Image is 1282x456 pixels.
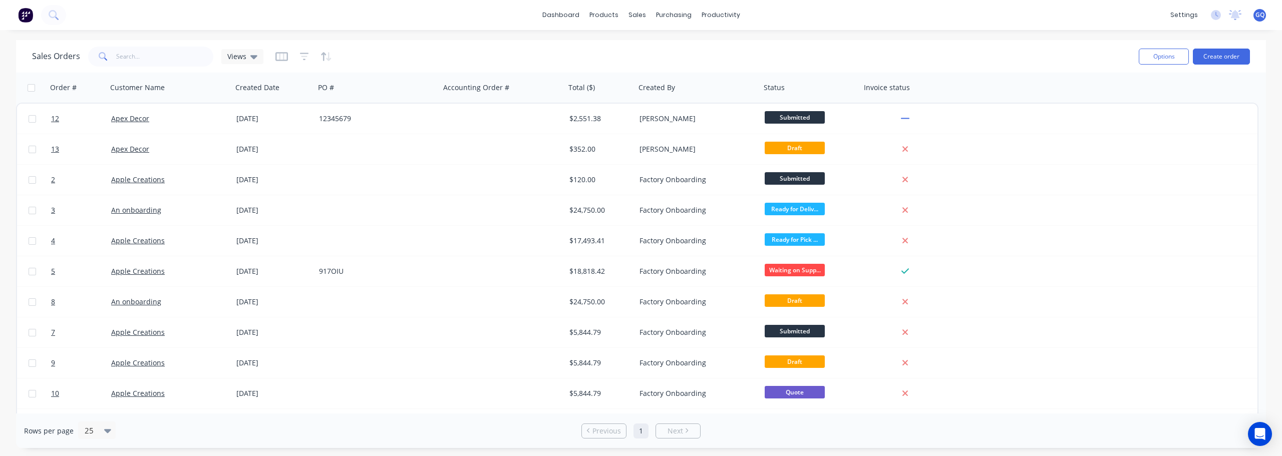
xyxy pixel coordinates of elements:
button: Options [1139,49,1189,65]
span: Submitted [765,111,825,124]
a: 5 [51,256,111,286]
span: 10 [51,388,59,398]
h1: Sales Orders [32,52,80,61]
div: Factory Onboarding [639,175,751,185]
span: 13 [51,144,59,154]
button: Create order [1193,49,1250,65]
span: Ready for Pick ... [765,233,825,246]
span: 9 [51,358,55,368]
a: 11 [51,409,111,439]
a: 9 [51,348,111,378]
div: Total ($) [568,83,595,93]
div: Factory Onboarding [639,388,751,398]
div: [DATE] [236,205,311,215]
span: 4 [51,236,55,246]
div: Factory Onboarding [639,358,751,368]
a: Apex Decor [111,144,149,154]
a: Previous page [582,426,626,436]
a: Apple Creations [111,358,165,367]
div: $17,493.41 [569,236,628,246]
div: Factory Onboarding [639,327,751,337]
div: [PERSON_NAME] [639,114,751,124]
div: $24,750.00 [569,297,628,307]
div: [DATE] [236,358,311,368]
div: [DATE] [236,388,311,398]
span: 12 [51,114,59,124]
div: Created Date [235,83,279,93]
span: Submitted [765,325,825,337]
div: 12345679 [319,114,430,124]
img: Factory [18,8,33,23]
div: 917OIU [319,266,430,276]
a: dashboard [537,8,584,23]
div: $5,844.79 [569,388,628,398]
div: $2,551.38 [569,114,628,124]
a: Apple Creations [111,175,165,184]
a: Next page [656,426,700,436]
div: Factory Onboarding [639,236,751,246]
span: 2 [51,175,55,185]
div: Created By [638,83,675,93]
span: 5 [51,266,55,276]
a: An onboarding [111,205,161,215]
div: Status [764,83,785,93]
a: Apex Decor [111,114,149,123]
div: Factory Onboarding [639,266,751,276]
div: Customer Name [110,83,165,93]
div: [DATE] [236,175,311,185]
div: productivity [697,8,745,23]
a: 10 [51,378,111,408]
span: GQ [1255,11,1264,20]
a: 4 [51,226,111,256]
span: Draft [765,294,825,307]
div: $24,750.00 [569,205,628,215]
div: [PERSON_NAME] [639,144,751,154]
span: Submitted [765,172,825,185]
span: Ready for Deliv... [765,203,825,215]
a: Apple Creations [111,266,165,276]
a: 8 [51,287,111,317]
div: purchasing [651,8,697,23]
div: [DATE] [236,236,311,246]
div: $18,818.42 [569,266,628,276]
a: An onboarding [111,297,161,306]
span: Quote [765,386,825,398]
div: Factory Onboarding [639,205,751,215]
a: Page 1 is your current page [633,423,649,438]
div: $120.00 [569,175,628,185]
ul: Pagination [577,423,705,438]
div: [DATE] [236,327,311,337]
div: Factory Onboarding [639,297,751,307]
a: 12 [51,104,111,134]
input: Search... [116,47,214,67]
div: [DATE] [236,266,311,276]
span: Views [227,51,246,62]
span: Next [668,426,683,436]
a: Apple Creations [111,388,165,398]
div: Open Intercom Messenger [1248,422,1272,446]
span: Previous [592,426,621,436]
div: $5,844.79 [569,358,628,368]
a: Apple Creations [111,236,165,245]
div: [DATE] [236,297,311,307]
span: 8 [51,297,55,307]
span: Draft [765,142,825,154]
a: Apple Creations [111,327,165,337]
div: sales [623,8,651,23]
div: $352.00 [569,144,628,154]
div: settings [1165,8,1203,23]
span: Waiting on Supp... [765,264,825,276]
span: 3 [51,205,55,215]
div: PO # [318,83,334,93]
div: [DATE] [236,144,311,154]
div: Invoice status [864,83,910,93]
div: [DATE] [236,114,311,124]
div: Order # [50,83,77,93]
a: 13 [51,134,111,164]
span: Rows per page [24,426,74,436]
div: Accounting Order # [443,83,509,93]
a: 2 [51,165,111,195]
div: products [584,8,623,23]
span: 7 [51,327,55,337]
div: $5,844.79 [569,327,628,337]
